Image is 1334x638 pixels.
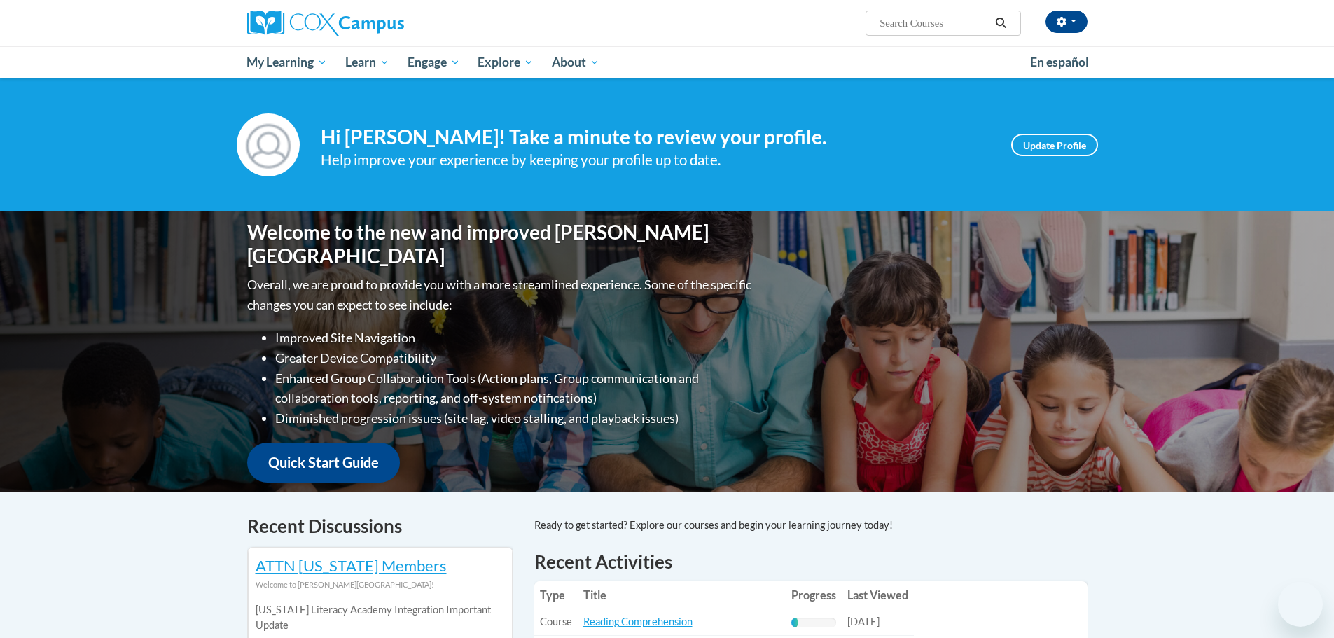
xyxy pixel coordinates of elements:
th: Type [534,581,578,609]
li: Diminished progression issues (site lag, video stalling, and playback issues) [275,408,755,429]
span: Engage [408,54,460,71]
a: Update Profile [1011,134,1098,156]
iframe: Button to launch messaging window [1278,582,1323,627]
a: Cox Campus [247,11,513,36]
li: Greater Device Compatibility [275,348,755,368]
li: Improved Site Navigation [275,328,755,348]
a: Explore [468,46,543,78]
span: [DATE] [847,616,880,627]
span: En español [1030,55,1089,69]
img: Profile Image [237,113,300,176]
a: ATTN [US_STATE] Members [256,556,447,575]
li: Enhanced Group Collaboration Tools (Action plans, Group communication and collaboration tools, re... [275,368,755,409]
a: Learn [336,46,398,78]
span: Course [540,616,572,627]
a: En español [1021,48,1098,77]
th: Progress [786,581,842,609]
th: Last Viewed [842,581,914,609]
a: About [543,46,609,78]
span: About [552,54,599,71]
div: Progress, % [791,618,798,627]
img: Cox Campus [247,11,404,36]
span: Explore [478,54,534,71]
p: [US_STATE] Literacy Academy Integration Important Update [256,602,505,633]
span: My Learning [246,54,327,71]
button: Account Settings [1045,11,1088,33]
h1: Welcome to the new and improved [PERSON_NAME][GEOGRAPHIC_DATA] [247,221,755,268]
button: Search [990,15,1011,32]
th: Title [578,581,786,609]
div: Welcome to [PERSON_NAME][GEOGRAPHIC_DATA]! [256,577,505,592]
input: Search Courses [878,15,990,32]
a: Quick Start Guide [247,443,400,483]
span: Learn [345,54,389,71]
a: Reading Comprehension [583,616,693,627]
div: Main menu [226,46,1109,78]
h4: Recent Discussions [247,513,513,540]
h4: Hi [PERSON_NAME]! Take a minute to review your profile. [321,125,990,149]
p: Overall, we are proud to provide you with a more streamlined experience. Some of the specific cha... [247,275,755,315]
a: My Learning [238,46,337,78]
a: Engage [398,46,469,78]
div: Help improve your experience by keeping your profile up to date. [321,148,990,172]
h1: Recent Activities [534,549,1088,574]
